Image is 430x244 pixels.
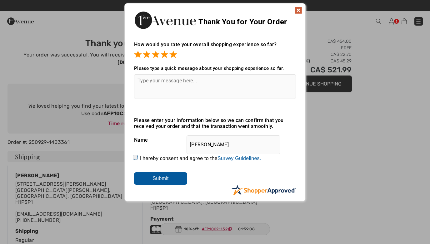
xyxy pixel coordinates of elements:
[134,35,296,59] div: How would you rate your overall shopping experience so far?
[217,156,261,161] a: Survey Guidelines.
[134,10,197,31] img: Thank You for Your Order
[134,66,296,71] div: Please type a quick message about your shopping experience so far.
[134,172,187,185] input: Submit
[198,17,287,26] span: Thank You for Your Order
[140,156,261,161] label: I hereby consent and agree to the
[134,117,296,129] div: Please enter your information below so we can confirm that you received your order and that the t...
[295,7,302,14] img: x
[134,132,296,148] div: Name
